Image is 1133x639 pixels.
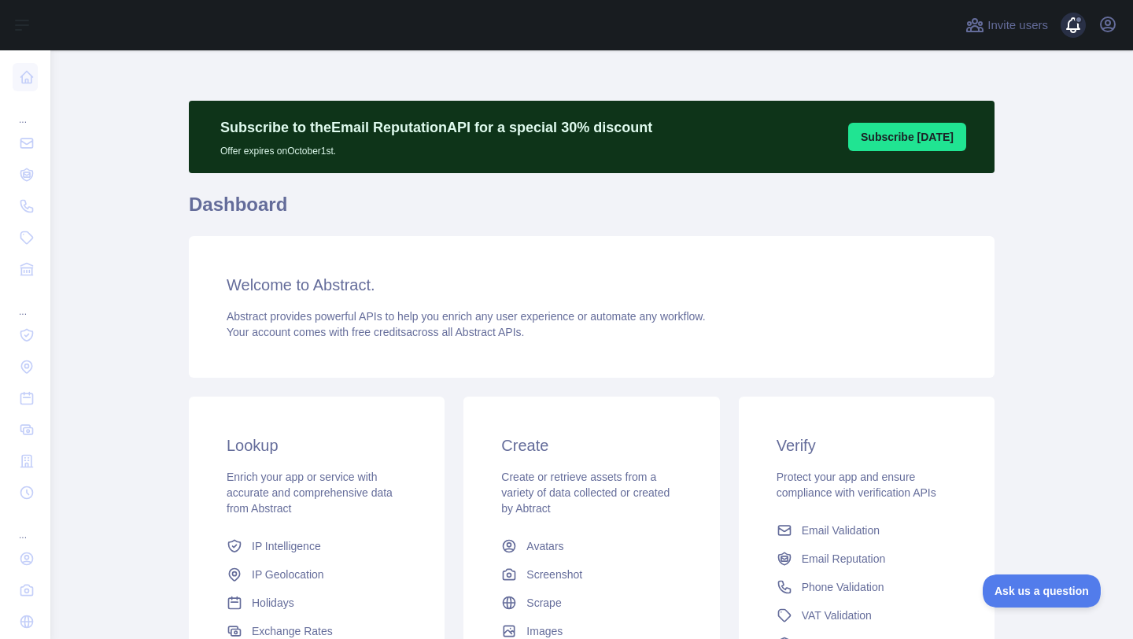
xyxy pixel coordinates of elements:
[252,595,294,611] span: Holidays
[501,471,670,515] span: Create or retrieve assets from a variety of data collected or created by Abtract
[987,17,1048,35] span: Invite users
[802,608,872,623] span: VAT Validation
[526,567,582,582] span: Screenshot
[770,545,963,573] a: Email Reputation
[802,579,884,595] span: Phone Validation
[252,538,321,554] span: IP Intelligence
[220,532,413,560] a: IP Intelligence
[501,434,681,456] h3: Create
[983,574,1102,608] iframe: Toggle Customer Support
[220,139,652,157] p: Offer expires on October 1st.
[802,523,880,538] span: Email Validation
[227,310,706,323] span: Abstract provides powerful APIs to help you enrich any user experience or automate any workflow.
[352,326,406,338] span: free credits
[526,595,561,611] span: Scrape
[777,434,957,456] h3: Verify
[220,116,652,139] p: Subscribe to the Email Reputation API for a special 30 % discount
[227,471,393,515] span: Enrich your app or service with accurate and comprehensive data from Abstract
[526,538,563,554] span: Avatars
[227,326,524,338] span: Your account comes with across all Abstract APIs.
[189,192,995,230] h1: Dashboard
[777,471,936,499] span: Protect your app and ensure compliance with verification APIs
[227,274,957,296] h3: Welcome to Abstract.
[962,13,1051,38] button: Invite users
[770,516,963,545] a: Email Validation
[252,567,324,582] span: IP Geolocation
[227,434,407,456] h3: Lookup
[13,510,38,541] div: ...
[848,123,966,151] button: Subscribe [DATE]
[770,601,963,630] a: VAT Validation
[495,589,688,617] a: Scrape
[495,560,688,589] a: Screenshot
[220,589,413,617] a: Holidays
[495,532,688,560] a: Avatars
[770,573,963,601] a: Phone Validation
[526,623,563,639] span: Images
[802,551,886,567] span: Email Reputation
[252,623,333,639] span: Exchange Rates
[13,286,38,318] div: ...
[220,560,413,589] a: IP Geolocation
[13,94,38,126] div: ...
